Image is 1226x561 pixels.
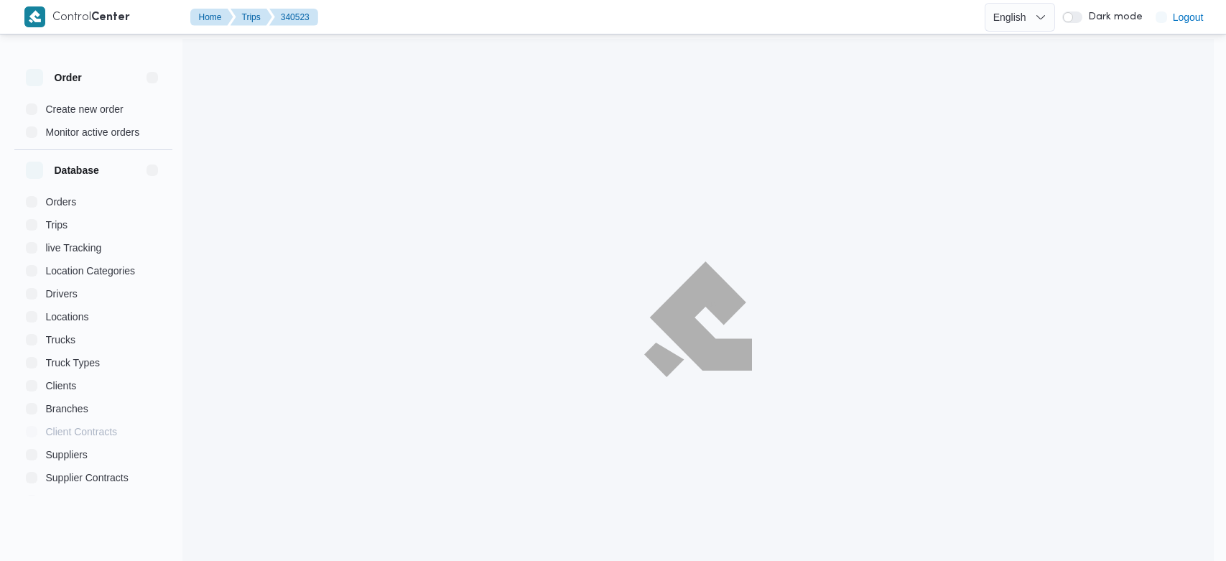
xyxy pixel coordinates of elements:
button: Locations [20,305,167,328]
button: Trips [231,9,272,26]
button: Clients [20,374,167,397]
span: Trucks [46,331,75,348]
button: Order [26,69,161,86]
span: Devices [46,492,82,509]
button: live Tracking [20,236,167,259]
span: Dark mode [1082,11,1143,23]
span: Monitor active orders [46,124,140,141]
span: Clients [46,377,77,394]
span: Orders [46,193,77,210]
span: Logout [1173,9,1204,26]
span: Suppliers [46,446,88,463]
span: Truck Types [46,354,100,371]
h3: Order [55,69,82,86]
button: Client Contracts [20,420,167,443]
img: ILLA Logo [651,269,746,369]
h3: Database [55,162,99,179]
button: Home [190,9,233,26]
button: Truck Types [20,351,167,374]
button: Trucks [20,328,167,351]
b: Center [91,12,130,23]
button: Branches [20,397,167,420]
button: Devices [20,489,167,512]
button: Database [26,162,161,179]
button: Suppliers [20,443,167,466]
div: Order [14,98,172,149]
button: Drivers [20,282,167,305]
span: Location Categories [46,262,136,279]
button: Trips [20,213,167,236]
div: Database [14,190,172,501]
span: live Tracking [46,239,102,256]
span: Locations [46,308,89,325]
span: Drivers [46,285,78,302]
img: X8yXhbKr1z7QwAAAABJRU5ErkJggg== [24,6,45,27]
button: Create new order [20,98,167,121]
button: Monitor active orders [20,121,167,144]
button: Orders [20,190,167,213]
span: Supplier Contracts [46,469,129,486]
span: Create new order [46,101,124,118]
button: 340523 [269,9,318,26]
button: Logout [1150,3,1209,32]
span: Client Contracts [46,423,118,440]
button: Supplier Contracts [20,466,167,489]
button: Location Categories [20,259,167,282]
span: Branches [46,400,88,417]
span: Trips [46,216,68,233]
